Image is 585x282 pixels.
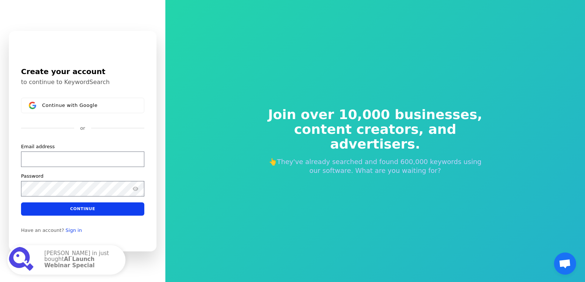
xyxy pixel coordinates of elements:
[21,202,144,215] button: Continue
[42,102,97,108] span: Continue with Google
[44,250,118,270] p: [PERSON_NAME] in just bought
[263,107,488,122] span: Join over 10,000 businesses,
[44,256,95,269] strong: AI Launch Webinar Special
[80,125,85,132] p: or
[554,253,576,275] a: Open chat
[263,122,488,152] span: content creators, and advertisers.
[66,227,82,233] a: Sign in
[21,227,64,233] span: Have an account?
[21,98,144,113] button: Sign in with GoogleContinue with Google
[263,157,488,175] p: 👆They've already searched and found 600,000 keywords using our software. What are you waiting for?
[21,79,144,86] p: to continue to KeywordSearch
[21,66,144,77] h1: Create your account
[9,247,35,273] img: AI Launch Webinar Special
[21,143,55,150] label: Email address
[29,102,36,109] img: Sign in with Google
[21,173,44,179] label: Password
[131,184,140,193] button: Show password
